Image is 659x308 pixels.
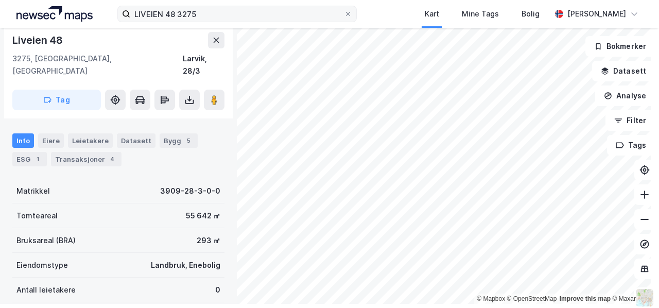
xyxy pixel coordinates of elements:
[16,6,93,22] img: logo.a4113a55bc3d86da70a041830d287a7e.svg
[183,135,194,146] div: 5
[12,32,65,48] div: Liveien 48
[160,185,220,197] div: 3909-28-3-0-0
[32,154,43,164] div: 1
[607,135,655,156] button: Tags
[117,133,155,148] div: Datasett
[16,185,50,197] div: Matrikkel
[130,6,344,22] input: Søk på adresse, matrikkel, gårdeiere, leietakere eller personer
[507,295,557,302] a: OpenStreetMap
[425,8,439,20] div: Kart
[12,53,183,77] div: 3275, [GEOGRAPHIC_DATA], [GEOGRAPHIC_DATA]
[186,210,220,222] div: 55 642 ㎡
[477,295,505,302] a: Mapbox
[16,210,58,222] div: Tomteareal
[38,133,64,148] div: Eiere
[567,8,626,20] div: [PERSON_NAME]
[608,259,659,308] iframe: Chat Widget
[595,85,655,106] button: Analyse
[215,284,220,296] div: 0
[197,234,220,247] div: 293 ㎡
[462,8,499,20] div: Mine Tags
[160,133,198,148] div: Bygg
[608,259,659,308] div: Kontrollprogram for chat
[68,133,113,148] div: Leietakere
[12,152,47,166] div: ESG
[522,8,540,20] div: Bolig
[592,61,655,81] button: Datasett
[605,110,655,131] button: Filter
[51,152,122,166] div: Transaksjoner
[12,133,34,148] div: Info
[16,259,68,271] div: Eiendomstype
[151,259,220,271] div: Landbruk, Enebolig
[16,234,76,247] div: Bruksareal (BRA)
[16,284,76,296] div: Antall leietakere
[183,53,224,77] div: Larvik, 28/3
[12,90,101,110] button: Tag
[107,154,117,164] div: 4
[585,36,655,57] button: Bokmerker
[560,295,611,302] a: Improve this map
